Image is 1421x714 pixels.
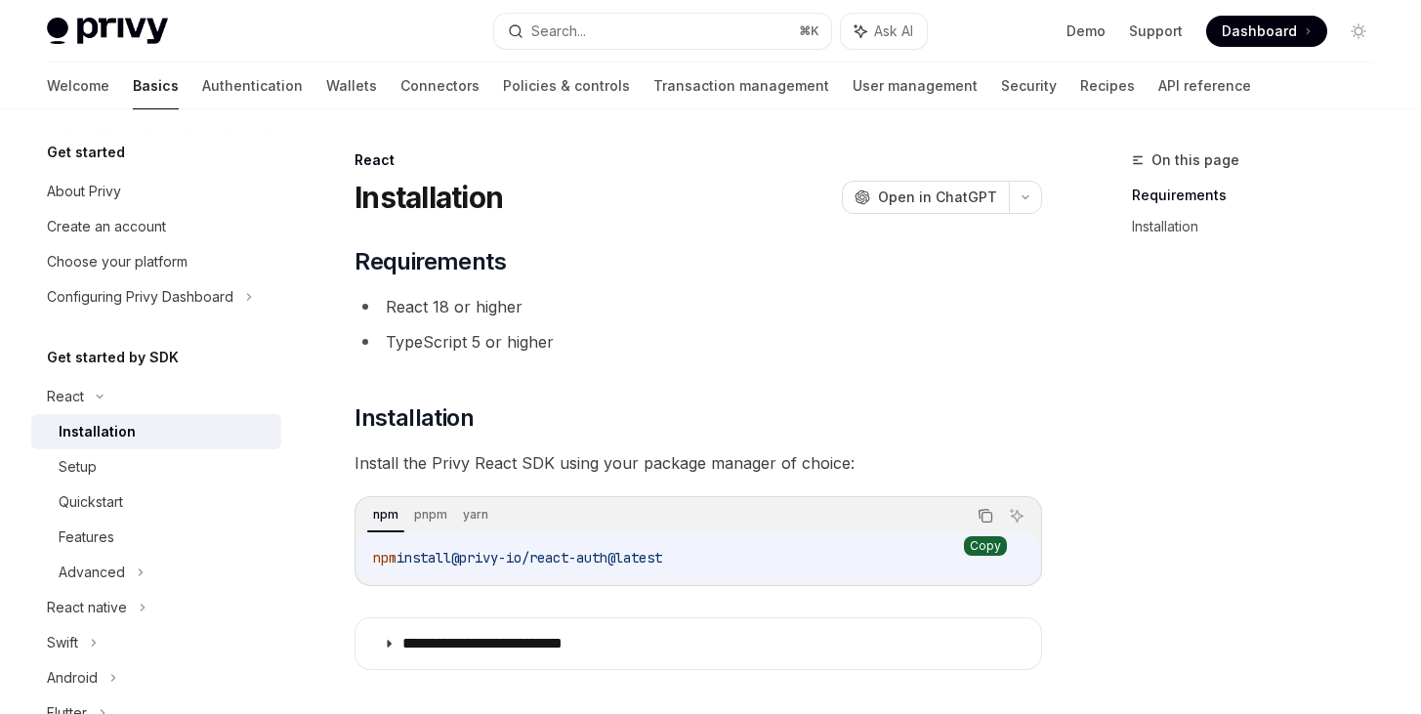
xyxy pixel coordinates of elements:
[31,449,281,484] a: Setup
[31,209,281,244] a: Create an account
[47,180,121,203] div: About Privy
[1129,21,1183,41] a: Support
[1004,503,1029,528] button: Ask AI
[47,18,168,45] img: light logo
[355,246,506,277] span: Requirements
[355,449,1042,477] span: Install the Privy React SDK using your package manager of choice:
[59,525,114,549] div: Features
[451,549,662,567] span: @privy-io/react-auth@latest
[842,181,1009,214] button: Open in ChatGPT
[355,150,1042,170] div: React
[47,385,84,408] div: React
[31,520,281,555] a: Features
[47,285,233,309] div: Configuring Privy Dashboard
[1080,63,1135,109] a: Recipes
[799,23,819,39] span: ⌘ K
[878,188,997,207] span: Open in ChatGPT
[47,346,179,369] h5: Get started by SDK
[400,63,480,109] a: Connectors
[47,596,127,619] div: React native
[841,14,927,49] button: Ask AI
[1001,63,1057,109] a: Security
[47,250,188,273] div: Choose your platform
[47,631,78,654] div: Swift
[59,420,136,443] div: Installation
[47,666,98,690] div: Android
[1132,211,1390,242] a: Installation
[503,63,630,109] a: Policies & controls
[1132,180,1390,211] a: Requirements
[355,180,503,215] h1: Installation
[457,503,494,526] div: yarn
[355,293,1042,320] li: React 18 or higher
[59,490,123,514] div: Quickstart
[494,14,830,49] button: Search...⌘K
[1206,16,1327,47] a: Dashboard
[47,215,166,238] div: Create an account
[47,63,109,109] a: Welcome
[408,503,453,526] div: pnpm
[1158,63,1251,109] a: API reference
[59,561,125,584] div: Advanced
[202,63,303,109] a: Authentication
[874,21,913,41] span: Ask AI
[31,414,281,449] a: Installation
[373,549,397,567] span: npm
[653,63,829,109] a: Transaction management
[1343,16,1374,47] button: Toggle dark mode
[964,536,1007,556] div: Copy
[355,328,1042,356] li: TypeScript 5 or higher
[355,402,474,434] span: Installation
[1066,21,1106,41] a: Demo
[31,174,281,209] a: About Privy
[326,63,377,109] a: Wallets
[47,141,125,164] h5: Get started
[367,503,404,526] div: npm
[59,455,97,479] div: Setup
[973,503,998,528] button: Copy the contents from the code block
[31,244,281,279] a: Choose your platform
[397,549,451,567] span: install
[1151,148,1239,172] span: On this page
[31,484,281,520] a: Quickstart
[1222,21,1297,41] span: Dashboard
[133,63,179,109] a: Basics
[853,63,978,109] a: User management
[531,20,586,43] div: Search...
